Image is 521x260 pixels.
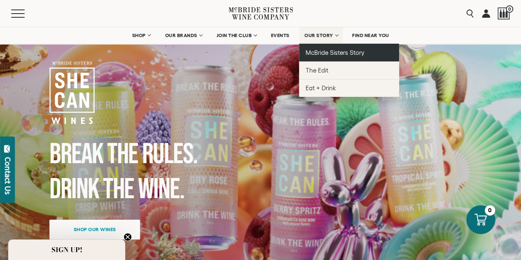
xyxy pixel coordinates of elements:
[11,9,41,18] button: Mobile Menu Trigger
[299,44,399,61] a: McBride Sisters Story
[142,137,197,172] span: Rules.
[107,137,138,172] span: the
[299,79,399,97] a: Eat + Drink
[59,221,131,237] span: Shop our wines
[216,33,252,38] span: JOIN THE CLUB
[49,172,99,207] span: Drink
[165,33,197,38] span: OUR BRANDS
[126,27,155,44] a: SHOP
[485,205,495,215] div: 0
[306,84,336,91] span: Eat + Drink
[124,233,132,241] button: Close teaser
[306,49,364,56] span: McBride Sisters Story
[304,33,333,38] span: OUR STORY
[271,33,290,38] span: EVENTS
[352,33,389,38] span: FIND NEAR YOU
[299,61,399,79] a: The Edit
[103,172,134,207] span: the
[211,27,262,44] a: JOIN THE CLUB
[49,137,103,172] span: Break
[347,27,395,44] a: FIND NEAR YOU
[138,172,184,207] span: Wine.
[159,27,207,44] a: OUR BRANDS
[4,157,12,194] div: Contact Us
[8,239,125,260] div: SIGN UP!Close teaser
[306,67,328,74] span: The Edit
[506,5,513,13] span: 0
[132,33,146,38] span: SHOP
[299,27,343,44] a: OUR STORY
[266,27,295,44] a: EVENTS
[51,245,82,255] span: SIGN UP!
[49,220,140,239] a: Shop our wines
